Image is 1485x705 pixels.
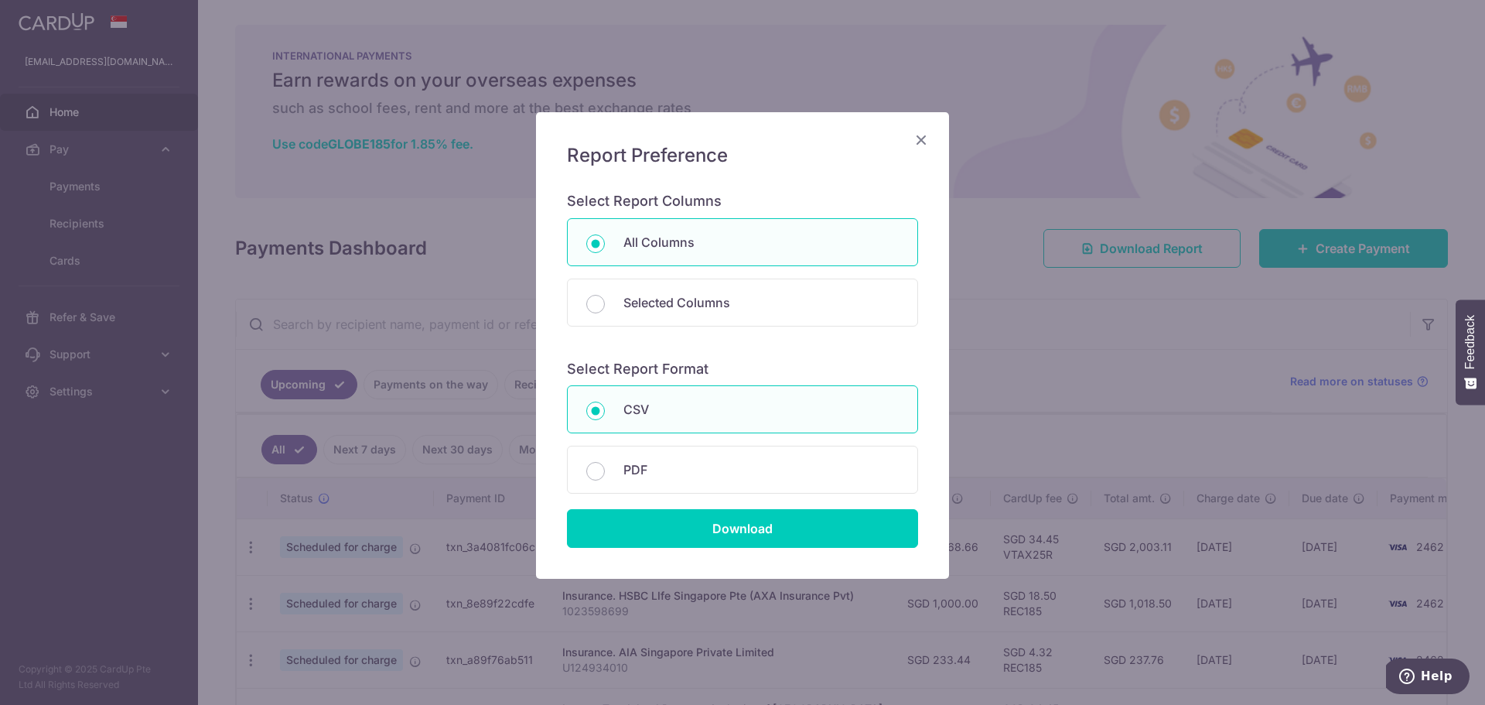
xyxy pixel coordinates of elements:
h6: Select Report Format [567,361,918,378]
button: Feedback - Show survey [1456,299,1485,405]
iframe: Opens a widget where you can find more information [1386,659,1470,697]
p: Selected Columns [623,293,899,312]
p: All Columns [623,233,899,252]
input: Download [567,509,918,548]
h6: Select Report Columns [567,193,918,210]
span: Feedback [1463,315,1477,369]
p: CSV [623,400,899,419]
p: PDF [623,460,899,479]
h5: Report Preference [567,143,918,168]
button: Close [912,131,930,149]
